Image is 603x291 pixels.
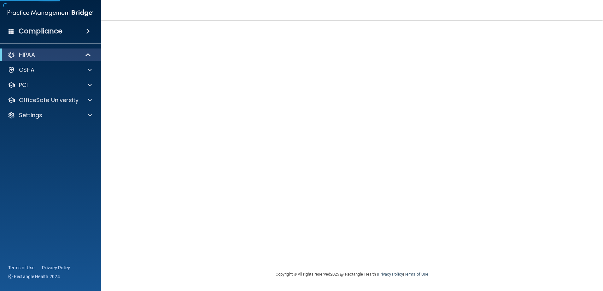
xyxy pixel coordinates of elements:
[8,111,92,119] a: Settings
[8,66,92,74] a: OSHA
[404,272,428,277] a: Terms of Use
[19,27,62,36] h4: Compliance
[19,111,42,119] p: Settings
[8,7,93,19] img: PMB logo
[378,272,403,277] a: Privacy Policy
[8,96,92,104] a: OfficeSafe University
[19,51,35,59] p: HIPAA
[237,264,467,284] div: Copyright © All rights reserved 2025 @ Rectangle Health | |
[42,265,70,271] a: Privacy Policy
[8,265,34,271] a: Terms of Use
[19,96,79,104] p: OfficeSafe University
[8,81,92,89] a: PCI
[19,81,28,89] p: PCI
[8,51,91,59] a: HIPAA
[19,66,35,74] p: OSHA
[8,273,60,280] span: Ⓒ Rectangle Health 2024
